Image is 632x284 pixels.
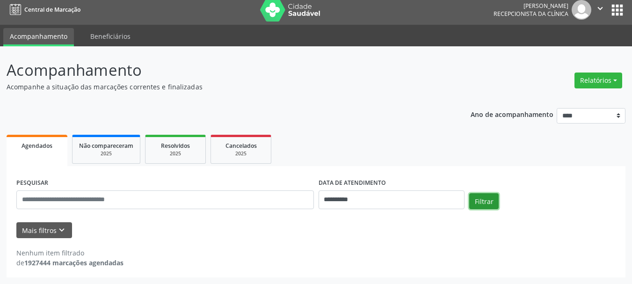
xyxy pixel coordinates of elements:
p: Ano de acompanhamento [471,108,553,120]
label: DATA DE ATENDIMENTO [319,176,386,190]
button: Filtrar [469,193,499,209]
a: Beneficiários [84,28,137,44]
span: Resolvidos [161,142,190,150]
i: keyboard_arrow_down [57,225,67,235]
div: de [16,258,123,268]
span: Recepcionista da clínica [494,10,568,18]
span: Cancelados [225,142,257,150]
span: Central de Marcação [24,6,80,14]
label: PESQUISAR [16,176,48,190]
div: 2025 [218,150,264,157]
button: apps [609,2,625,18]
div: [PERSON_NAME] [494,2,568,10]
a: Central de Marcação [7,2,80,17]
a: Acompanhamento [3,28,74,46]
div: 2025 [152,150,199,157]
p: Acompanhe a situação das marcações correntes e finalizadas [7,82,440,92]
i:  [595,3,605,14]
span: Não compareceram [79,142,133,150]
strong: 1927444 marcações agendadas [24,258,123,267]
p: Acompanhamento [7,58,440,82]
div: 2025 [79,150,133,157]
button: Relatórios [574,73,622,88]
span: Agendados [22,142,52,150]
button: Mais filtroskeyboard_arrow_down [16,222,72,239]
div: Nenhum item filtrado [16,248,123,258]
